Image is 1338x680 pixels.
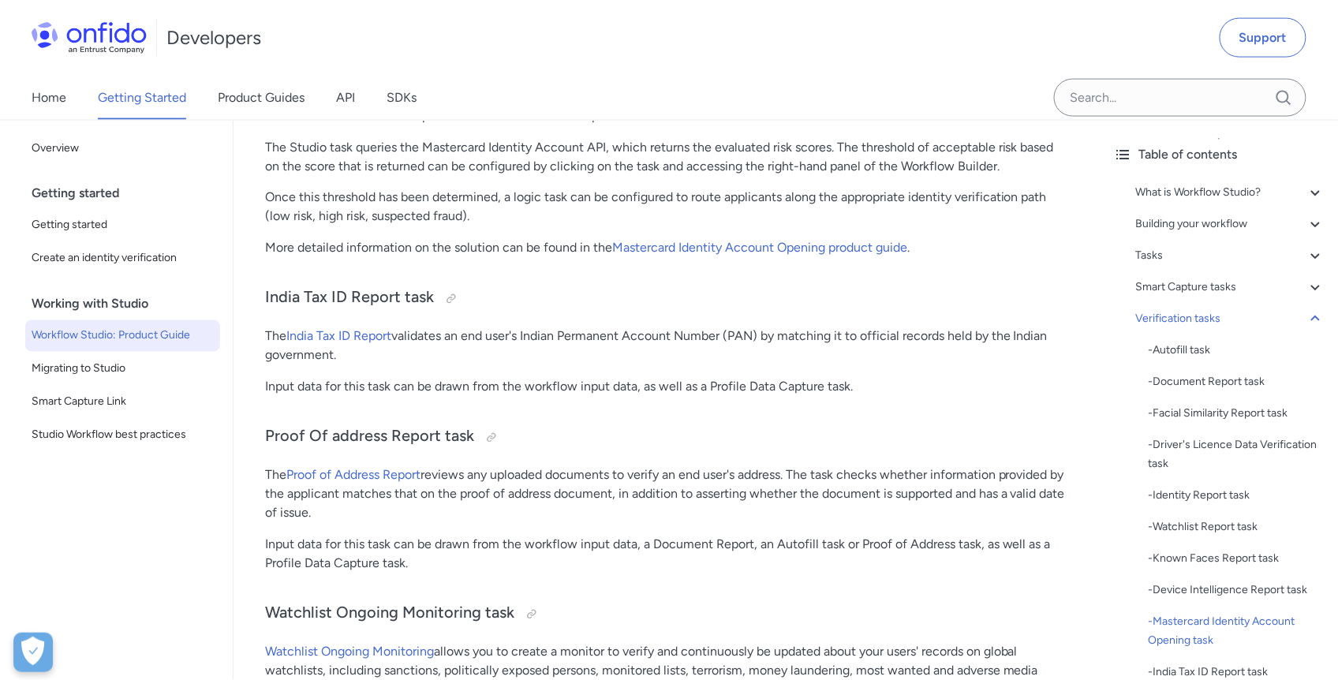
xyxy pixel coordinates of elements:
a: Proof of Address Report [286,468,420,483]
a: Verification tasks [1136,309,1325,328]
a: Migrating to Studio [25,353,220,385]
a: -Device Intelligence Report task [1149,581,1325,600]
div: - Mastercard Identity Account Opening task [1149,612,1325,650]
span: Smart Capture Link [32,393,214,412]
span: Overview [32,139,214,158]
p: Once this threshold has been determined, a logic task can be configured to route applicants along... [265,189,1070,226]
input: Onfido search input field [1054,79,1306,117]
h3: India Tax ID Report task [265,286,1070,312]
a: Product Guides [218,76,305,120]
h3: Watchlist Ongoing Monitoring task [265,602,1070,627]
a: -Driver's Licence Data Verification task [1149,435,1325,473]
p: The validates an end user's Indian Permanent Account Number (PAN) by matching it to official reco... [265,327,1070,365]
p: Input data for this task can be drawn from the workflow input data, a Document Report, an Autofil... [265,536,1070,574]
h3: Proof Of address Report task [265,425,1070,450]
p: The reviews any uploaded documents to verify an end user's address. The task checks whether infor... [265,466,1070,523]
a: Workflow Studio: Product Guide [25,320,220,352]
div: - Autofill task [1149,341,1325,360]
a: Mastercard Identity Account Opening product guide [612,241,907,256]
a: Smart Capture tasks [1136,278,1325,297]
a: Getting Started [98,76,186,120]
div: Cookie Preferences [13,633,53,672]
h1: Developers [166,25,261,50]
div: - Document Report task [1149,372,1325,391]
a: Overview [25,133,220,164]
div: - Known Faces Report task [1149,549,1325,568]
a: Watchlist Ongoing Monitoring [265,645,434,659]
a: API [336,76,355,120]
div: - Facial Similarity Report task [1149,404,1325,423]
a: -Document Report task [1149,372,1325,391]
a: -Watchlist Report task [1149,517,1325,536]
button: Open Preferences [13,633,53,672]
a: Getting started [25,210,220,241]
span: Studio Workflow best practices [32,426,214,445]
a: -Autofill task [1149,341,1325,360]
a: Smart Capture Link [25,387,220,418]
div: - Identity Report task [1149,486,1325,505]
a: Home [32,76,66,120]
div: Table of contents [1114,145,1325,164]
p: The Studio task queries the Mastercard Identity Account API, which returns the evaluated risk sco... [265,138,1070,176]
span: Create an identity verification [32,249,214,268]
a: Tasks [1136,246,1325,265]
a: -Facial Similarity Report task [1149,404,1325,423]
img: Onfido Logo [32,22,147,54]
a: Studio Workflow best practices [25,420,220,451]
div: - Watchlist Report task [1149,517,1325,536]
div: - Driver's Licence Data Verification task [1149,435,1325,473]
a: India Tax ID Report [286,329,391,344]
a: -Known Faces Report task [1149,549,1325,568]
a: Support [1220,18,1306,58]
span: Migrating to Studio [32,360,214,379]
a: Building your workflow [1136,215,1325,234]
a: Create an identity verification [25,243,220,275]
a: SDKs [387,76,417,120]
div: - Device Intelligence Report task [1149,581,1325,600]
span: Getting started [32,216,214,235]
a: -Identity Report task [1149,486,1325,505]
span: Workflow Studio: Product Guide [32,327,214,346]
p: Input data for this task can be drawn from the workflow input data, as well as a Profile Data Cap... [265,378,1070,397]
div: Working with Studio [32,289,226,320]
a: What is Workflow Studio? [1136,183,1325,202]
a: -Mastercard Identity Account Opening task [1149,612,1325,650]
div: Getting started [32,178,226,210]
p: More detailed information on the solution can be found in the . [265,239,1070,258]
